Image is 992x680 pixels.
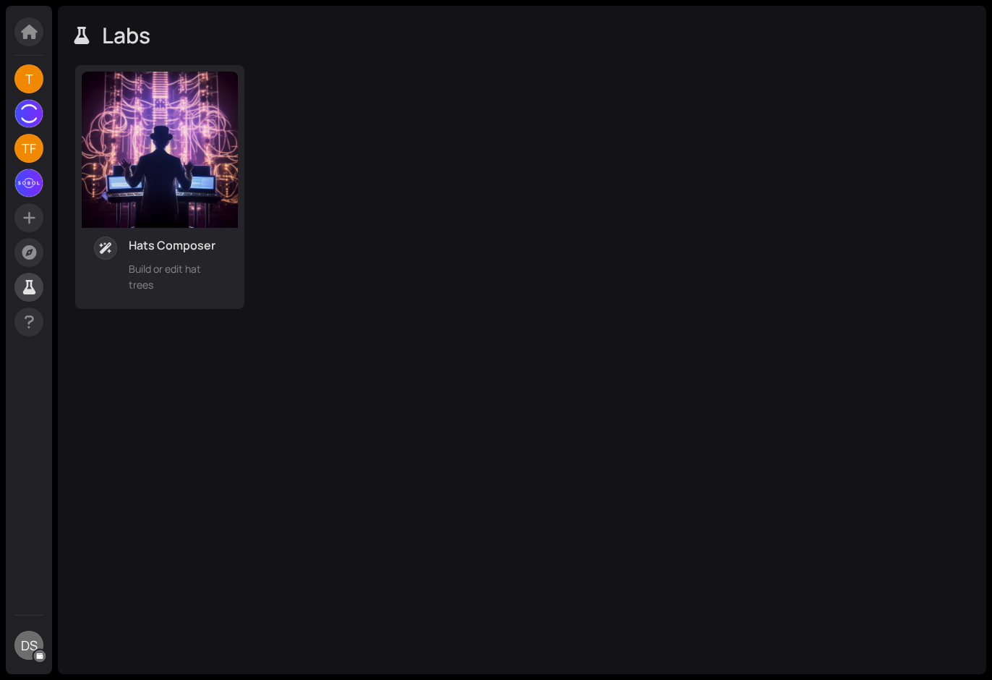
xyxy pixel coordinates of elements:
div: Hats Composer [129,237,226,255]
div: Labs [102,22,156,49]
img: T8Xj_ByQ5B.jpeg [15,169,43,197]
div: Build or edit hat trees [129,261,226,293]
img: card title [82,72,238,228]
span: DS [21,631,38,660]
span: TF [22,134,36,163]
span: T [25,64,33,93]
img: S5xeEuA_KA.jpeg [15,100,43,127]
